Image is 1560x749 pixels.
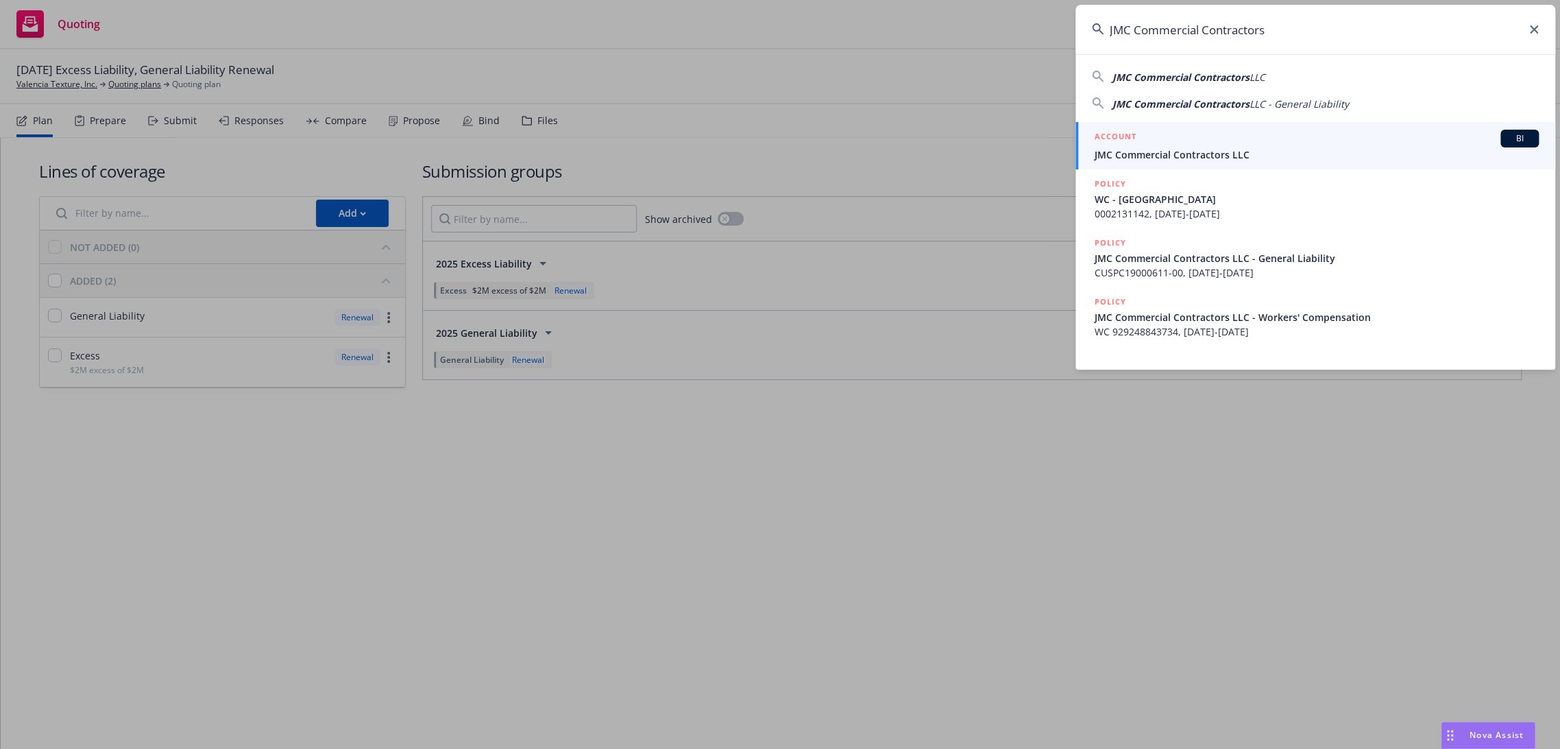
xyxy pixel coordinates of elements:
[1095,177,1126,191] h5: POLICY
[1095,206,1539,221] span: 0002131142, [DATE]-[DATE]
[1075,5,1555,54] input: Search...
[1095,192,1539,206] span: WC - [GEOGRAPHIC_DATA]
[1095,324,1539,339] span: WC 929248843734, [DATE]-[DATE]
[1095,251,1539,265] span: JMC Commercial Contractors LLC - General Liability
[1095,147,1539,162] span: JMC Commercial Contractors LLC
[1506,132,1533,145] span: BI
[1095,265,1539,280] span: CUSPC19000611-00, [DATE]-[DATE]
[1112,71,1250,84] span: JMC Commercial Contractors
[1250,71,1265,84] span: LLC
[1470,729,1524,741] span: Nova Assist
[1441,722,1459,748] div: Drag to move
[1095,236,1126,250] h5: POLICY
[1075,169,1555,228] a: POLICYWC - [GEOGRAPHIC_DATA]0002131142, [DATE]-[DATE]
[1441,722,1535,749] button: Nova Assist
[1075,228,1555,287] a: POLICYJMC Commercial Contractors LLC - General LiabilityCUSPC19000611-00, [DATE]-[DATE]
[1250,97,1349,110] span: LLC - General Liability
[1075,287,1555,346] a: POLICYJMC Commercial Contractors LLC - Workers' CompensationWC 929248843734, [DATE]-[DATE]
[1095,130,1136,146] h5: ACCOUNT
[1095,310,1539,324] span: JMC Commercial Contractors LLC - Workers' Compensation
[1095,295,1126,309] h5: POLICY
[1075,122,1555,169] a: ACCOUNTBIJMC Commercial Contractors LLC
[1112,97,1250,110] span: JMC Commercial Contractors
